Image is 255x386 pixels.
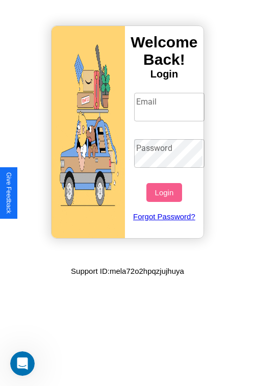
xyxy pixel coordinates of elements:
[71,264,184,278] p: Support ID: mela72o2hpqzjujhuya
[146,183,182,202] button: Login
[10,351,35,376] iframe: Intercom live chat
[52,26,125,238] img: gif
[5,172,12,214] div: Give Feedback
[125,68,203,80] h4: Login
[129,202,200,231] a: Forgot Password?
[125,34,203,68] h3: Welcome Back!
